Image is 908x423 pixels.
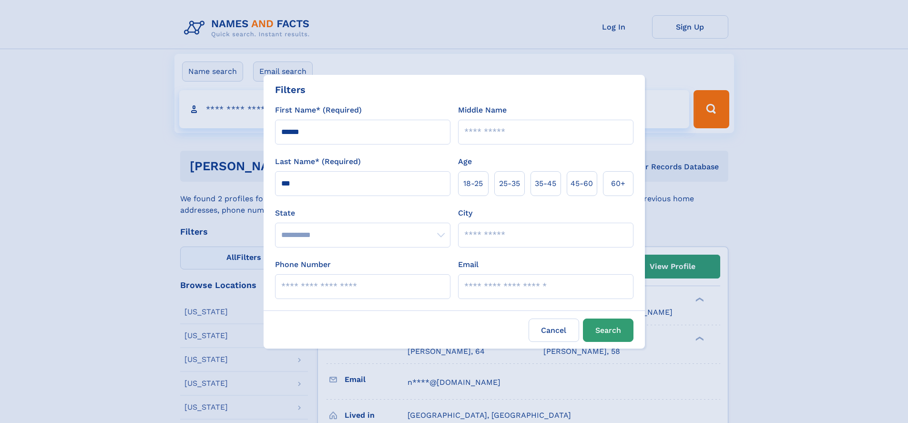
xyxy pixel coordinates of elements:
[458,259,479,270] label: Email
[275,259,331,270] label: Phone Number
[499,178,520,189] span: 25‑35
[275,156,361,167] label: Last Name* (Required)
[458,104,507,116] label: Middle Name
[611,178,625,189] span: 60+
[458,207,472,219] label: City
[275,207,450,219] label: State
[583,319,633,342] button: Search
[275,83,306,97] div: Filters
[535,178,556,189] span: 35‑45
[275,104,362,116] label: First Name* (Required)
[463,178,483,189] span: 18‑25
[458,156,472,167] label: Age
[529,319,579,342] label: Cancel
[571,178,593,189] span: 45‑60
